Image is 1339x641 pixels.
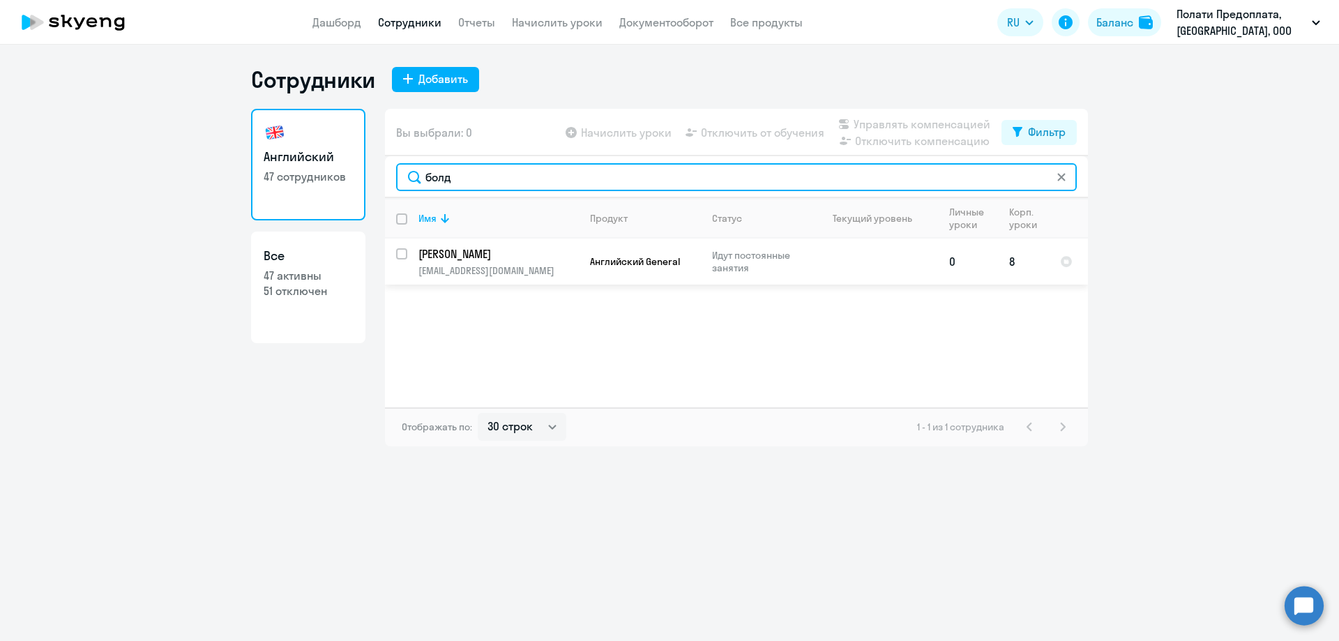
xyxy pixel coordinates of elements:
div: Статус [712,212,808,225]
a: Все продукты [730,15,803,29]
span: RU [1007,14,1020,31]
a: [PERSON_NAME] [418,246,578,262]
a: Отчеты [458,15,495,29]
a: Английский47 сотрудников [251,109,365,220]
td: 0 [938,239,998,285]
p: Идут постоянные занятия [712,249,808,274]
a: Документооборот [619,15,713,29]
button: Балансbalance [1088,8,1161,36]
div: Корп. уроки [1009,206,1039,231]
p: 51 отключен [264,283,353,299]
a: Начислить уроки [512,15,603,29]
td: 8 [998,239,1049,285]
h1: Сотрудники [251,66,375,93]
div: Корп. уроки [1009,206,1048,231]
a: Сотрудники [378,15,441,29]
input: Поиск по имени, email, продукту или статусу [396,163,1077,191]
div: Продукт [590,212,700,225]
div: Имя [418,212,578,225]
img: balance [1139,15,1153,29]
div: Продукт [590,212,628,225]
img: english [264,121,286,144]
h3: Все [264,247,353,265]
button: RU [997,8,1043,36]
div: Имя [418,212,437,225]
span: Отображать по: [402,421,472,433]
div: Текущий уровень [819,212,937,225]
div: Добавить [418,70,468,87]
div: Фильтр [1028,123,1066,140]
a: Все47 активны51 отключен [251,232,365,343]
div: Текущий уровень [833,212,912,225]
span: 1 - 1 из 1 сотрудника [917,421,1004,433]
span: Вы выбрали: 0 [396,124,472,141]
p: [PERSON_NAME] [418,246,576,262]
p: Полати Предоплата, [GEOGRAPHIC_DATA], ООО [1177,6,1306,39]
p: 47 активны [264,268,353,283]
p: [EMAIL_ADDRESS][DOMAIN_NAME] [418,264,578,277]
button: Фильтр [1001,120,1077,145]
p: 47 сотрудников [264,169,353,184]
a: Дашборд [312,15,361,29]
span: Английский General [590,255,680,268]
div: Личные уроки [949,206,997,231]
div: Статус [712,212,742,225]
div: Баланс [1096,14,1133,31]
button: Полати Предоплата, [GEOGRAPHIC_DATA], ООО [1170,6,1327,39]
div: Личные уроки [949,206,988,231]
h3: Английский [264,148,353,166]
button: Добавить [392,67,479,92]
